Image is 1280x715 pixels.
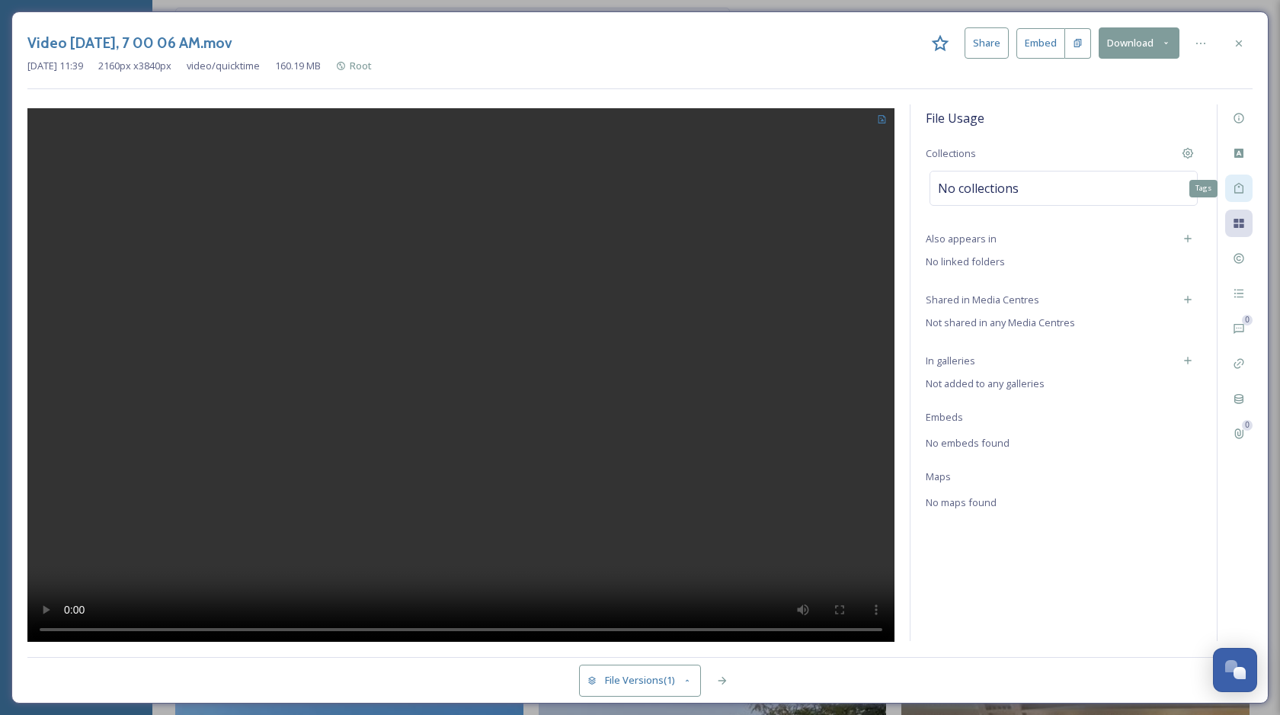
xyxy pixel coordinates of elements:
span: Not added to any galleries [926,377,1045,390]
span: In galleries [926,354,975,368]
span: Collections [926,146,976,161]
span: No embeds found [926,436,1010,450]
span: 160.19 MB [275,59,321,73]
button: File Versions(1) [579,665,701,696]
div: 0 [1242,315,1253,325]
span: Root [350,59,372,72]
button: Download [1099,27,1179,59]
span: Shared in Media Centres [926,293,1039,307]
h3: Video [DATE], 7 00 06 AM.mov [27,32,232,54]
span: 2160 px x 3840 px [98,59,171,73]
span: Maps [926,470,951,483]
div: 0 [1242,420,1253,431]
span: File Usage [926,109,984,127]
span: video/quicktime [187,59,260,73]
span: No linked folders [926,255,1005,268]
span: [DATE] 11:39 [27,59,83,73]
button: Embed [1016,28,1065,59]
span: No collections [938,179,1019,197]
span: No maps found [926,495,997,509]
button: Share [965,27,1009,59]
button: Open Chat [1213,648,1257,692]
span: Also appears in [926,232,997,246]
span: Embeds [926,410,963,424]
span: Not shared in any Media Centres [926,316,1075,329]
div: Tags [1189,180,1218,197]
